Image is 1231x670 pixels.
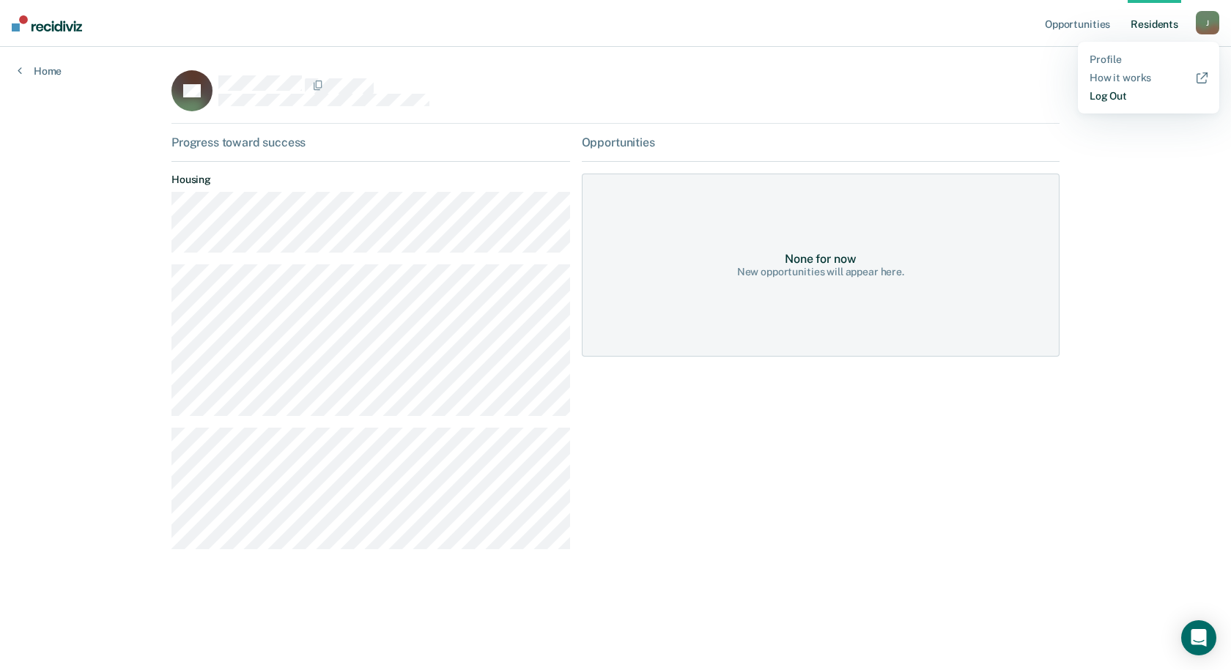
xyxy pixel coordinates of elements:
[1090,90,1208,103] a: Log Out
[18,64,62,78] a: Home
[171,174,570,186] dt: Housing
[171,135,570,149] div: Progress toward success
[1181,620,1216,655] div: Open Intercom Messenger
[1090,72,1208,84] a: How it works
[737,266,904,278] div: New opportunities will appear here.
[785,252,856,266] div: None for now
[1090,53,1208,66] a: Profile
[1196,11,1219,34] button: J
[582,135,1060,149] div: Opportunities
[12,15,82,31] img: Recidiviz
